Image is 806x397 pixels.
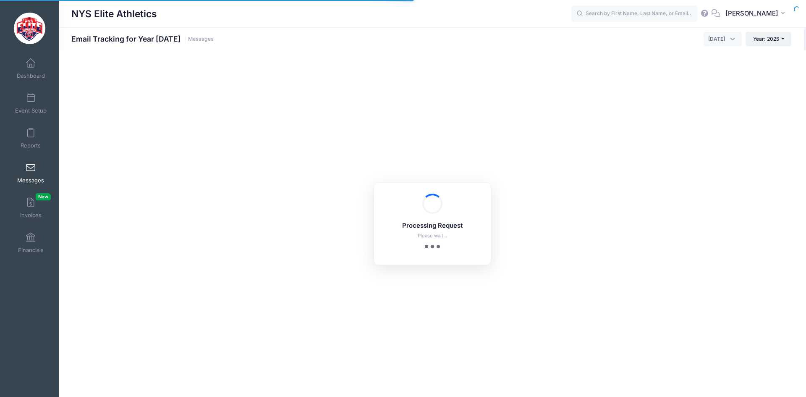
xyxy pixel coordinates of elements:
img: NYS Elite Athletics [14,13,45,44]
button: [PERSON_NAME] [720,4,793,24]
a: Messages [188,36,214,42]
button: Year: 2025 [746,32,791,46]
span: [PERSON_NAME] [725,9,778,18]
span: Event Setup [15,107,47,114]
p: Please wait... [385,232,480,239]
span: New [36,193,51,200]
input: Search by First Name, Last Name, or Email... [571,5,697,22]
a: Event Setup [11,89,51,118]
span: Messages [17,177,44,184]
h1: NYS Elite Athletics [71,4,157,24]
span: September 2025 [708,35,725,43]
a: InvoicesNew [11,193,51,223]
h1: Email Tracking for Year [DATE] [71,34,214,43]
h5: Processing Request [385,222,480,230]
span: September 2025 [704,32,742,46]
a: Financials [11,228,51,258]
span: Invoices [20,212,42,219]
span: Reports [21,142,41,149]
span: Dashboard [17,72,45,79]
a: Messages [11,158,51,188]
span: Year: 2025 [753,36,779,42]
span: Financials [18,247,44,254]
a: Reports [11,124,51,153]
a: Dashboard [11,54,51,83]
